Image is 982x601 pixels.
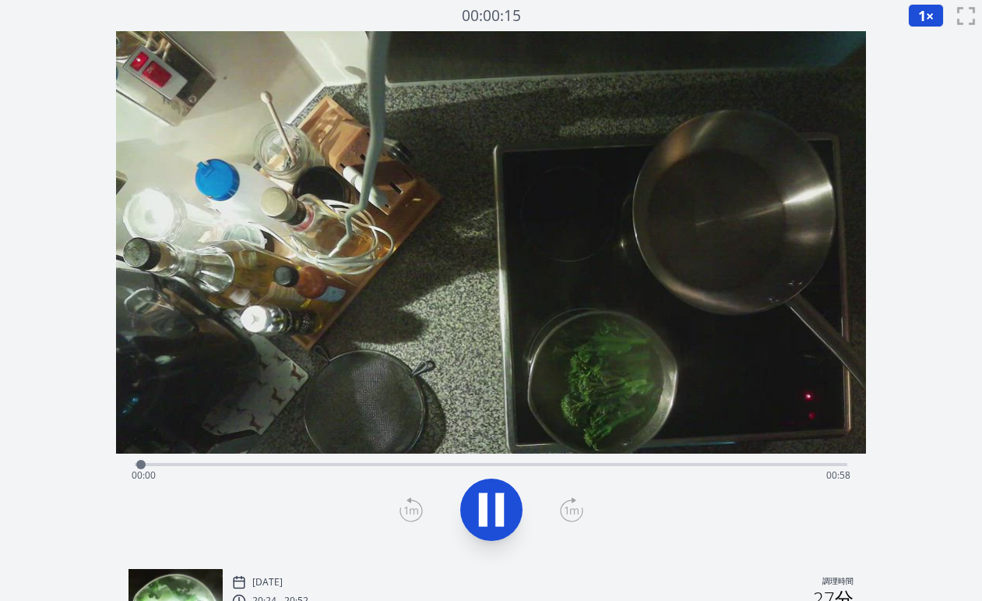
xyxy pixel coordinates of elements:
[252,575,283,589] font: [DATE]
[462,5,521,27] a: 00:00:15
[908,4,944,27] button: 1×
[926,6,934,25] font: ×
[822,576,854,586] font: 調理時間
[918,6,926,25] font: 1
[826,468,850,482] span: 00:58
